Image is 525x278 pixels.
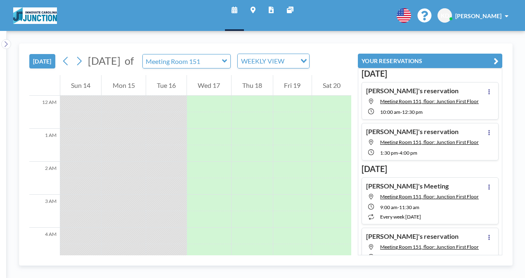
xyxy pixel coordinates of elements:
span: [DATE] [88,54,121,67]
span: 12:30 PM [402,109,423,115]
div: 3 AM [29,195,60,228]
div: Sun 14 [60,75,101,96]
h3: [DATE] [362,164,499,174]
div: Search for option [238,54,309,68]
h4: [PERSON_NAME]'s reservation [366,87,459,95]
span: Meeting Room 151, floor: Junction First Floor [380,98,479,104]
span: every week [DATE] [380,214,421,220]
span: 1:00 PM [380,254,398,261]
h4: [PERSON_NAME]'s reservation [366,232,459,240]
span: - [397,204,399,210]
input: Search for option [287,56,296,66]
div: 12 AM [29,96,60,129]
img: organization-logo [13,7,57,24]
span: Meeting Room 151, floor: Junction First Floor [380,193,479,200]
div: Thu 18 [232,75,273,96]
span: - [398,150,400,156]
h4: [PERSON_NAME]'s Meeting [366,182,449,190]
div: 1 AM [29,129,60,162]
span: KD [441,12,449,19]
span: WEEKLY VIEW [239,56,286,66]
span: of [125,54,134,67]
button: [DATE] [29,54,55,68]
span: 3:30 PM [400,254,417,261]
button: YOUR RESERVATIONS [358,54,502,68]
div: Mon 15 [102,75,145,96]
span: [PERSON_NAME] [455,12,501,19]
span: Meeting Room 151, floor: Junction First Floor [380,244,479,250]
input: Meeting Room 151 [143,54,222,68]
span: 4:00 PM [400,150,417,156]
div: 4 AM [29,228,60,261]
span: - [400,109,402,115]
div: 2 AM [29,162,60,195]
h4: [PERSON_NAME]'s reservation [366,127,459,136]
span: Meeting Room 151, floor: Junction First Floor [380,139,479,145]
div: Tue 16 [146,75,187,96]
span: 9:00 AM [380,204,397,210]
div: Wed 17 [187,75,231,96]
span: - [398,254,400,261]
div: Fri 19 [273,75,311,96]
span: 11:30 AM [399,204,419,210]
div: Sat 20 [312,75,351,96]
span: 10:00 AM [380,109,400,115]
span: 1:30 PM [380,150,398,156]
h3: [DATE] [362,68,499,79]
